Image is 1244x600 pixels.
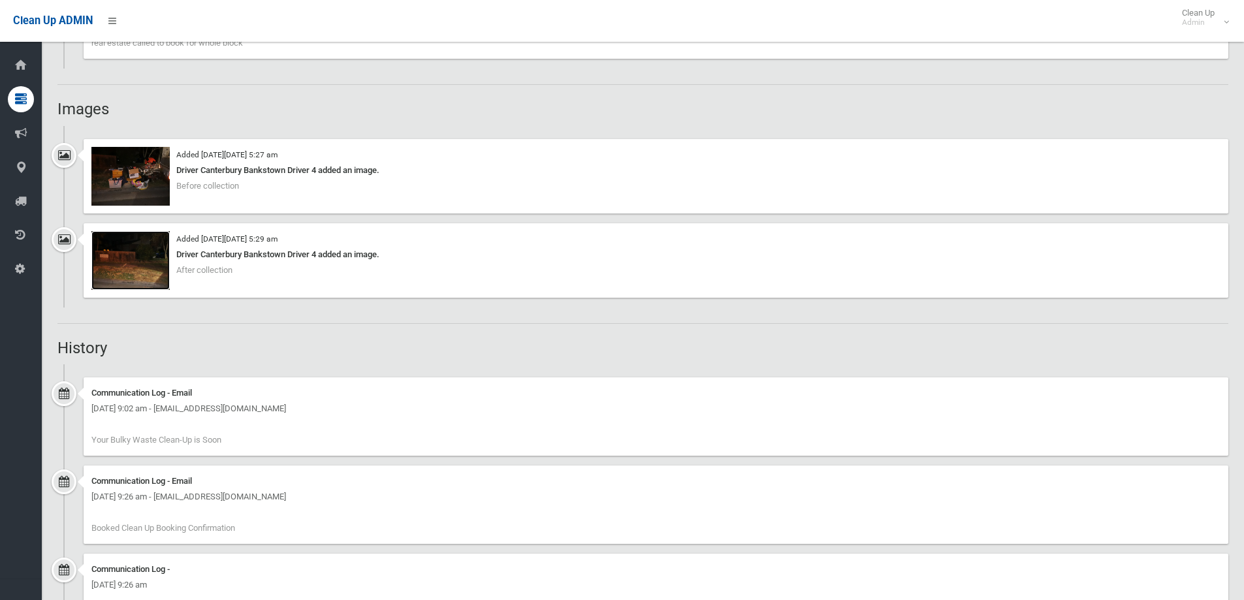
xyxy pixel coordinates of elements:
h2: Images [57,101,1228,118]
span: Your Bulky Waste Clean-Up is Soon [91,435,221,445]
h2: History [57,339,1228,356]
div: Communication Log - [91,561,1220,577]
div: Communication Log - Email [91,473,1220,489]
span: Clean Up ADMIN [13,14,93,27]
span: Clean Up [1175,8,1228,27]
img: 2025-10-1405.27.172067179939070204851.jpg [91,147,170,206]
div: Driver Canterbury Bankstown Driver 4 added an image. [91,247,1220,262]
div: [DATE] 9:26 am [91,577,1220,593]
small: Added [DATE][DATE] 5:27 am [176,150,278,159]
small: Admin [1182,18,1215,27]
img: 2025-10-1405.29.053536584392021081567.jpg [91,231,170,290]
span: After collection [176,265,232,275]
div: Driver Canterbury Bankstown Driver 4 added an image. [91,163,1220,178]
div: Communication Log - Email [91,385,1220,401]
div: [DATE] 9:02 am - [EMAIL_ADDRESS][DOMAIN_NAME] [91,401,1220,417]
span: Booked Clean Up Booking Confirmation [91,523,235,533]
div: [DATE] 9:26 am - [EMAIL_ADDRESS][DOMAIN_NAME] [91,489,1220,505]
small: Added [DATE][DATE] 5:29 am [176,234,278,244]
span: real estate called to book for whole block [91,38,243,48]
span: Before collection [176,181,239,191]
